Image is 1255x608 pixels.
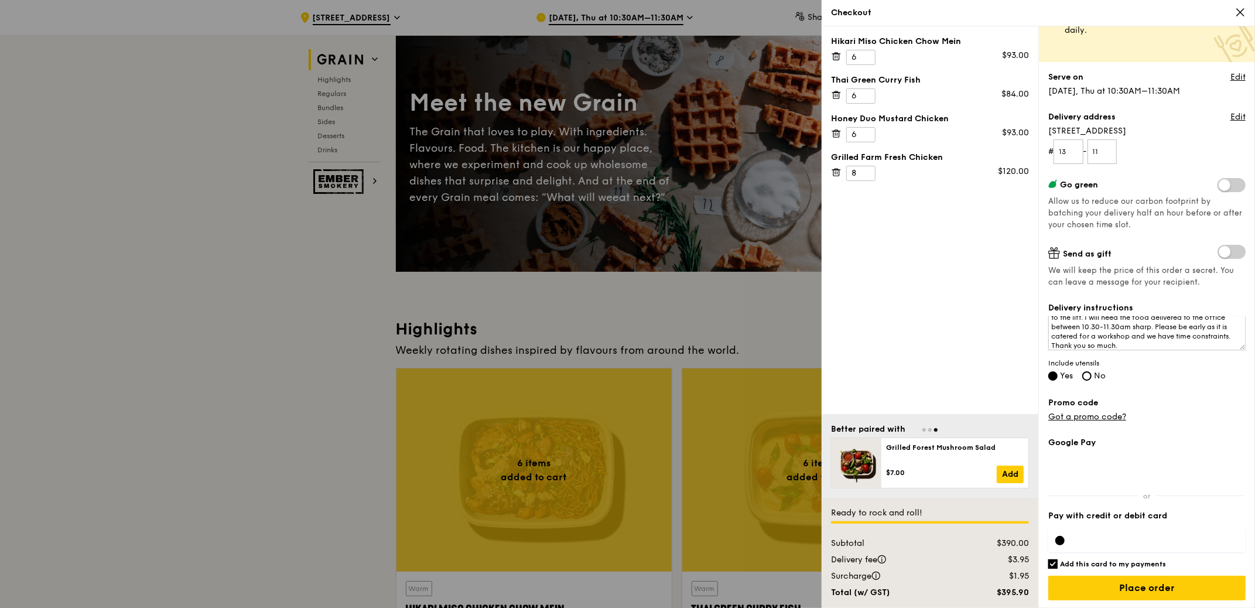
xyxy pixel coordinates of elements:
[1001,88,1029,100] div: $84.00
[928,428,932,432] span: Go to slide 2
[1060,180,1098,190] span: Go green
[1048,265,1246,288] span: We will keep the price of this order a secret. You can leave a message for your recipient.
[824,587,965,599] div: Total (w/ GST)
[1048,358,1246,368] span: Include utensils
[1048,125,1246,137] span: [STREET_ADDRESS]
[1048,412,1126,422] a: Got a promo code?
[934,428,938,432] span: Go to slide 3
[1048,139,1246,164] form: # -
[1048,111,1116,123] label: Delivery address
[1094,371,1106,381] span: No
[1048,437,1246,449] label: Google Pay
[1048,302,1246,314] label: Delivery instructions
[965,571,1036,582] div: $1.95
[1048,86,1180,96] span: [DATE], Thu at 10:30AM–11:30AM
[965,587,1036,599] div: $395.90
[831,74,1029,86] div: Thai Green Curry Fish
[1214,23,1255,64] img: Meal donation
[1063,249,1112,259] span: Send as gift
[1230,111,1246,123] a: Edit
[922,428,926,432] span: Go to slide 1
[1048,576,1246,600] input: Place order
[824,554,965,566] div: Delivery fee
[1048,559,1058,569] input: Add this card to my payments
[1048,371,1058,381] input: Yes
[831,113,1029,125] div: Honey Duo Mustard Chicken
[997,466,1024,483] a: Add
[831,423,905,435] div: Better paired with
[1230,71,1246,83] a: Edit
[965,554,1036,566] div: $3.95
[831,7,1246,19] div: Checkout
[965,538,1036,549] div: $390.00
[1048,510,1246,522] label: Pay with credit or debit card
[831,36,1029,47] div: Hikari Miso Chicken Chow Mein
[1074,536,1239,545] iframe: Secure card payment input frame
[1002,127,1029,139] div: $93.00
[1060,371,1073,381] span: Yes
[1060,559,1166,569] h6: Add this card to my payments
[1002,50,1029,62] div: $93.00
[1054,139,1083,164] input: Floor
[1048,397,1246,409] label: Promo code
[1048,71,1083,83] label: Serve on
[1082,371,1092,381] input: No
[831,152,1029,163] div: Grilled Farm Fresh Chicken
[886,443,1024,452] div: Grilled Forest Mushroom Salad
[1048,197,1242,230] span: Allow us to reduce our carbon footprint by batching your delivery half an hour before or after yo...
[831,507,1029,519] div: Ready to rock and roll!
[824,571,965,582] div: Surcharge
[998,166,1029,177] div: $120.00
[1088,139,1117,164] input: Unit
[886,468,997,477] div: $7.00
[824,538,965,549] div: Subtotal
[1048,456,1246,481] iframe: Secure payment button frame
